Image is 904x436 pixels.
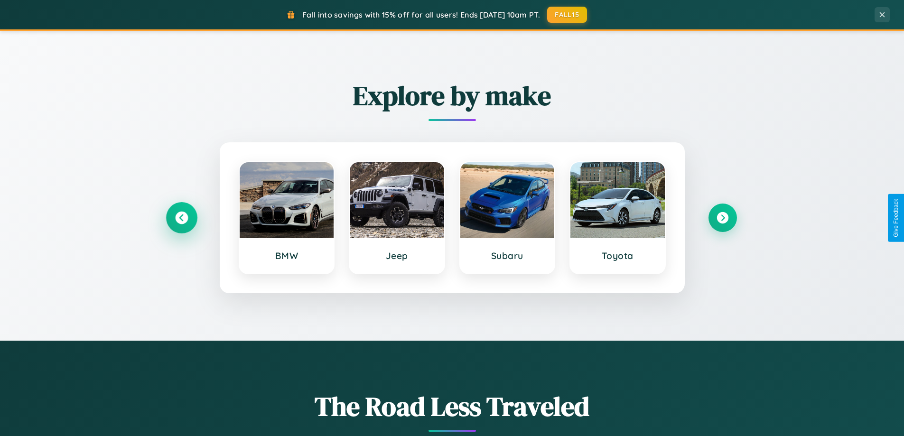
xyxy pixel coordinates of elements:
[302,10,540,19] span: Fall into savings with 15% off for all users! Ends [DATE] 10am PT.
[168,77,737,114] h2: Explore by make
[580,250,655,261] h3: Toyota
[547,7,587,23] button: FALL15
[359,250,435,261] h3: Jeep
[893,199,899,237] div: Give Feedback
[168,388,737,425] h1: The Road Less Traveled
[249,250,325,261] h3: BMW
[470,250,545,261] h3: Subaru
